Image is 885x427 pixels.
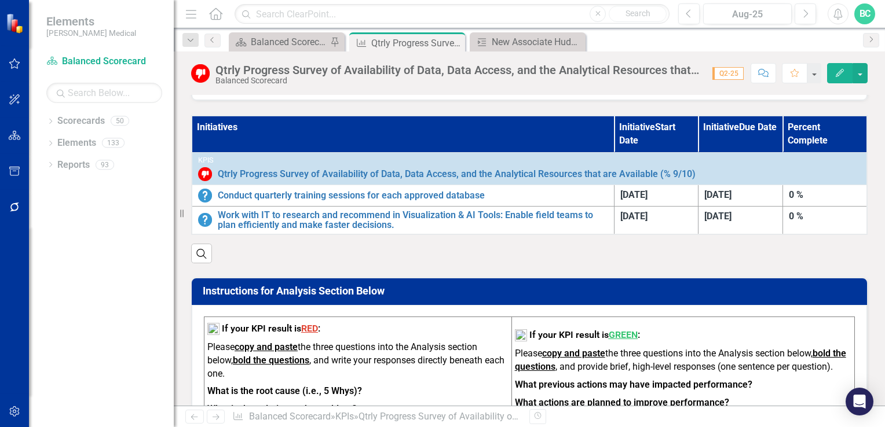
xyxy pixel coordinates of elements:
[699,185,783,206] td: Double-Click to Edit
[251,35,327,49] div: Balanced Scorecard Welcome Page
[620,189,648,200] span: [DATE]
[57,115,105,128] a: Scorecards
[359,411,826,422] div: Qtrly Progress Survey of Availability of Data, Data Access, and the Analytical Resources that are...
[198,189,212,203] img: No Information
[111,116,129,126] div: 50
[789,189,861,202] div: 0 %
[218,190,608,201] a: Conduct quarterly training sessions for each approved database
[203,285,860,297] h3: Instructions for Analysis Section Below
[301,323,318,334] span: RED
[235,341,298,352] strong: copy and paste
[846,388,873,415] div: Open Intercom Messenger
[609,6,667,22] button: Search
[232,35,327,49] a: Balanced Scorecard Welcome Page
[46,28,136,38] small: [PERSON_NAME] Medical
[198,156,861,164] div: KPIs
[222,323,320,334] strong: If your KPI result is :
[699,206,783,234] td: Double-Click to Edit
[192,206,614,234] td: Double-Click to Edit Right Click for Context Menu
[218,210,608,230] a: Work with IT to research and recommend in Visualization & AI Tools: Enable field teams to plan ef...
[192,185,614,206] td: Double-Click to Edit Right Click for Context Menu
[198,213,212,227] img: No Information
[515,397,729,408] strong: What actions are planned to improve performance?
[192,152,867,185] td: Double-Click to Edit Right Click for Context Menu
[614,206,699,234] td: Double-Click to Edit
[704,189,732,200] span: [DATE]
[207,323,220,335] img: mceclip2%20v12.png
[609,329,638,340] span: GREEN
[207,403,357,414] strong: What is the solution to the problem?
[191,64,210,83] img: Below Target
[473,35,583,49] a: New Associate Huddles (<90 days)
[207,385,362,396] strong: What is the root cause (i.e., 5 Whys)?
[703,3,792,24] button: Aug-25
[529,329,640,340] strong: If your KPI result is :
[46,83,162,103] input: Search Below...
[789,210,861,223] div: 0 %
[102,138,125,148] div: 133
[235,4,670,24] input: Search ClearPoint...
[96,160,114,170] div: 93
[854,3,875,24] button: BC
[335,411,354,422] a: KPIs
[249,411,331,422] a: Balanced Scorecard
[57,137,96,150] a: Elements
[207,341,509,383] p: Please the three questions into the Analysis section below, , and write your responses directly b...
[712,67,744,80] span: Q2-25
[515,379,752,390] strong: What previous actions may have impacted performance?
[46,55,162,68] a: Balanced Scorecard
[704,211,732,222] span: [DATE]
[371,36,462,50] div: Qtrly Progress Survey of Availability of Data, Data Access, and the Analytical Resources that are...
[215,64,701,76] div: Qtrly Progress Survey of Availability of Data, Data Access, and the Analytical Resources that are...
[782,185,867,206] td: Double-Click to Edit
[215,76,701,85] div: Balanced Scorecard
[218,169,861,179] a: Qtrly Progress Survey of Availability of Data, Data Access, and the Analytical Resources that are...
[515,329,527,341] img: mceclip1%20v16.png
[57,159,90,172] a: Reports
[614,185,699,206] td: Double-Click to Edit
[542,348,605,359] strong: copy and paste
[232,410,521,424] div: » »
[620,211,648,222] span: [DATE]
[515,347,851,376] p: Please the three questions into the Analysis section below, , and provide brief, high-level respo...
[46,14,136,28] span: Elements
[198,167,212,181] img: Below Target
[233,355,309,366] strong: bold the questions
[707,8,788,21] div: Aug-25
[6,13,26,34] img: ClearPoint Strategy
[492,35,583,49] div: New Associate Huddles (<90 days)
[782,206,867,234] td: Double-Click to Edit
[626,9,650,18] span: Search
